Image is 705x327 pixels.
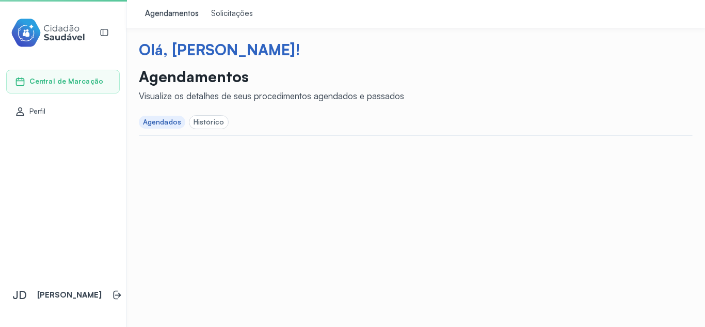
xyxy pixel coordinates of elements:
div: Visualize os detalhes de seus procedimentos agendados e passados [139,90,404,101]
span: Perfil [29,107,46,116]
span: JD [12,288,27,302]
p: [PERSON_NAME] [37,290,102,300]
div: Agendados [143,118,181,127]
p: Agendamentos [139,67,404,86]
div: Histórico [194,118,224,127]
div: Agendamentos [145,9,199,19]
a: Perfil [15,106,111,117]
a: Central de Marcação [15,76,111,87]
img: cidadao-saudavel-filled-logo.svg [11,17,85,49]
div: Olá, [PERSON_NAME]! [139,40,693,59]
div: Solicitações [211,9,253,19]
span: Central de Marcação [29,77,103,86]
